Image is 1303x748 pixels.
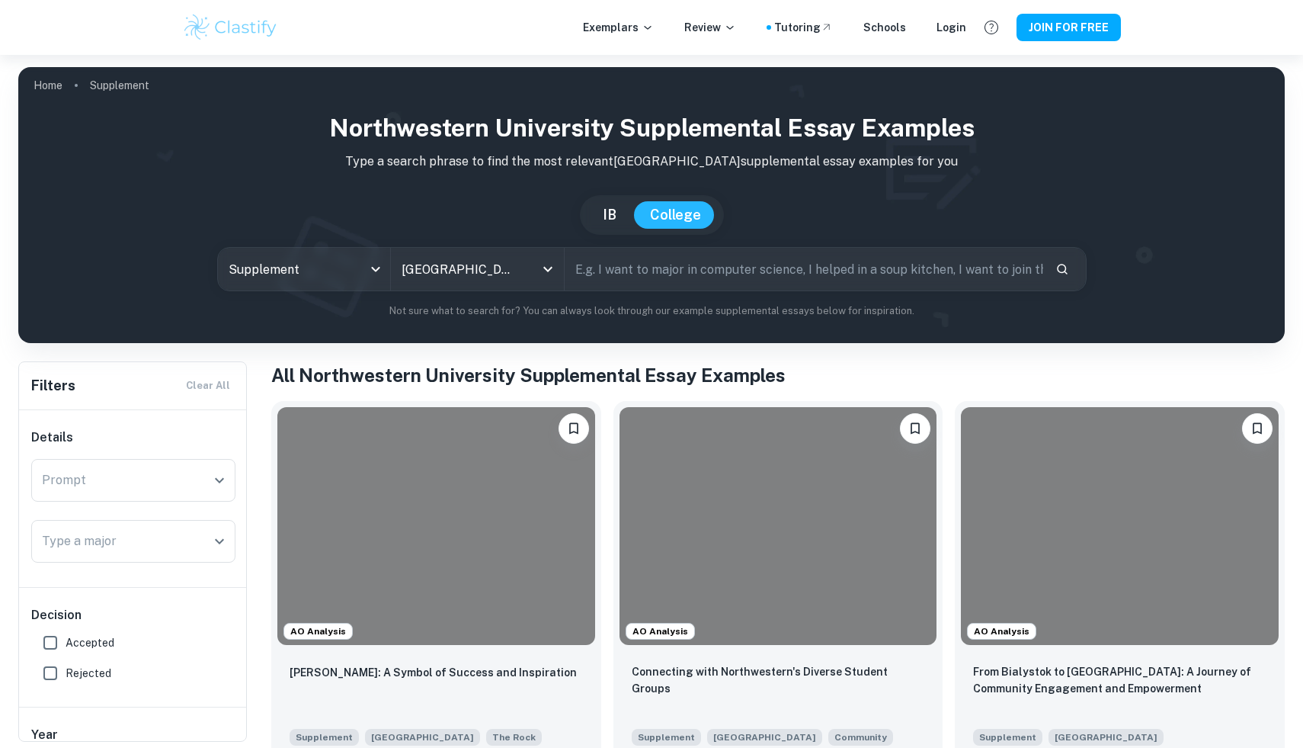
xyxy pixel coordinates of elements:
[90,77,149,94] p: Supplement
[968,624,1036,638] span: AO Analysis
[66,634,114,651] span: Accepted
[559,413,589,444] button: Please log in to bookmark exemplars
[774,19,833,36] a: Tutoring
[626,624,694,638] span: AO Analysis
[284,624,352,638] span: AO Analysis
[936,19,966,36] a: Login
[31,375,75,396] h6: Filters
[1049,256,1075,282] button: Search
[565,248,1042,291] input: E.g. I want to major in computer science, I helped in a soup kitchen, I want to join the debate t...
[684,19,736,36] p: Review
[707,729,822,746] span: [GEOGRAPHIC_DATA]
[182,12,279,43] img: Clastify logo
[978,14,1004,40] button: Help and Feedback
[1242,413,1273,444] button: Please log in to bookmark exemplars
[31,429,235,447] h6: Details
[537,258,559,280] button: Open
[30,152,1273,171] p: Type a search phrase to find the most relevant [GEOGRAPHIC_DATA] supplemental essay examples for you
[34,75,62,96] a: Home
[834,730,887,744] span: Community
[1016,14,1121,41] button: JOIN FOR FREE
[18,67,1285,343] img: profile cover
[209,531,230,552] button: Open
[973,663,1266,697] p: From Bialystok to Northwestern: A Journey of Community Engagement and Empowerment
[290,729,359,746] span: Supplement
[632,729,701,746] span: Supplement
[30,303,1273,319] p: Not sure what to search for? You can always look through our example supplemental essays below fo...
[31,606,235,624] h6: Decision
[587,201,632,229] button: IB
[492,730,536,744] span: The Rock
[271,361,1285,389] h1: All Northwestern University Supplemental Essay Examples
[973,729,1042,746] span: Supplement
[828,727,893,746] span: Community and belonging matter at Northwestern. Tell us about one or more communities, networks, ...
[635,201,716,229] button: College
[486,727,542,746] span: Painting “The Rock” is a tradition at Northwestern that invites all forms of expression—students ...
[218,248,391,291] div: Supplement
[209,470,230,491] button: Open
[863,19,906,36] a: Schools
[290,664,577,681] p: Reese Witherspoon: A Symbol of Success and Inspiration
[632,663,925,697] p: Connecting with Northwestern's Diverse Student Groups
[583,19,654,36] p: Exemplars
[66,665,111,682] span: Rejected
[365,729,480,746] span: [GEOGRAPHIC_DATA]
[31,726,235,744] h6: Year
[30,110,1273,146] h1: Northwestern University Supplemental Essay Examples
[900,413,930,444] button: Please log in to bookmark exemplars
[1048,729,1164,746] span: [GEOGRAPHIC_DATA]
